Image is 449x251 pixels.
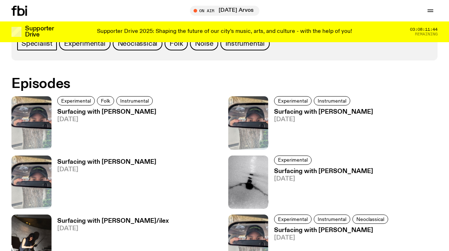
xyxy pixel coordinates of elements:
h3: Surfacing with [PERSON_NAME] [57,159,156,165]
span: [DATE] [57,117,156,123]
h2: Episodes [11,78,293,90]
a: Experimental [274,156,312,165]
span: Instrumental [318,98,346,104]
span: [DATE] [274,176,373,182]
span: [DATE] [274,117,373,123]
a: Folk [165,37,188,50]
span: Remaining [415,32,438,36]
h3: Surfacing with [PERSON_NAME] [274,168,373,174]
span: Experimental [64,40,106,48]
a: Surfacing with [PERSON_NAME][DATE] [52,109,156,149]
a: Folk [97,96,114,105]
span: Instrumental [225,40,265,48]
span: Neoclassical [356,216,384,222]
span: 03:08:11:44 [410,28,438,31]
p: Supporter Drive 2025: Shaping the future of our city’s music, arts, and culture - with the help o... [97,29,352,35]
a: Neoclassical [113,37,163,50]
a: Surfacing with [PERSON_NAME][DATE] [52,159,156,209]
span: [DATE] [57,226,169,232]
a: Instrumental [314,215,350,224]
h3: Supporter Drive [25,26,54,38]
a: Experimental [59,37,111,50]
span: Folk [101,98,110,104]
a: Neoclassical [352,215,388,224]
button: On Air[DATE] Arvos [190,6,259,16]
a: Instrumental [220,37,270,50]
a: Noise [190,37,218,50]
span: Instrumental [120,98,149,104]
a: Surfacing with [PERSON_NAME][DATE] [268,168,373,209]
span: [DATE] [57,167,156,173]
a: Instrumental [314,96,350,105]
h3: Surfacing with [PERSON_NAME] [274,227,390,233]
span: [DATE] [274,235,390,241]
span: Experimental [61,98,91,104]
span: Folk [170,40,183,48]
a: Specialist [17,37,57,50]
h3: Surfacing with [PERSON_NAME]/ilex [57,218,169,224]
span: Experimental [278,157,308,163]
span: Instrumental [318,216,346,222]
a: Experimental [274,96,312,105]
a: Surfacing with [PERSON_NAME][DATE] [268,109,373,149]
a: Experimental [57,96,95,105]
h3: Surfacing with [PERSON_NAME] [274,109,373,115]
span: Experimental [278,98,308,104]
h3: Surfacing with [PERSON_NAME] [57,109,156,115]
a: Experimental [274,215,312,224]
span: Neoclassical [118,40,158,48]
span: Noise [195,40,213,48]
span: Specialist [21,40,53,48]
span: Experimental [278,216,308,222]
a: Instrumental [116,96,153,105]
